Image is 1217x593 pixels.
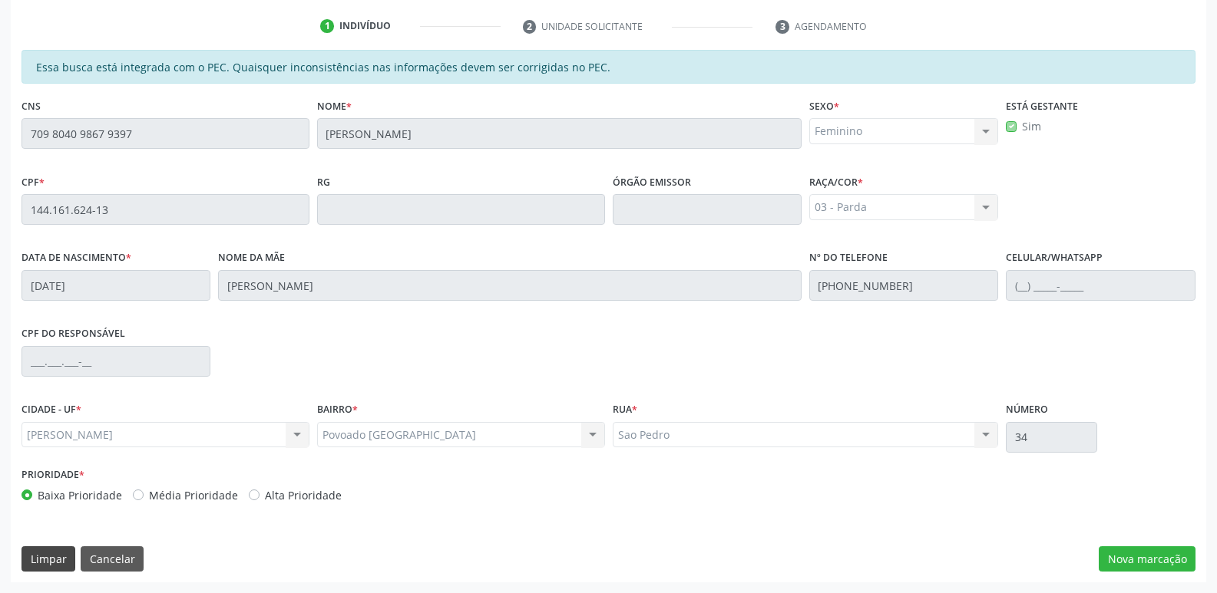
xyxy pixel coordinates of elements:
[809,270,998,301] input: (__) _____-_____
[21,94,41,118] label: CNS
[317,398,358,422] label: BAIRRO
[265,487,342,503] label: Alta Prioridade
[317,170,330,194] label: RG
[21,346,210,377] input: ___.___.___-__
[317,94,352,118] label: Nome
[1006,398,1048,422] label: Número
[21,170,45,194] label: CPF
[613,170,691,194] label: Órgão emissor
[21,246,131,270] label: Data de nascimento
[149,487,238,503] label: Média Prioridade
[613,398,637,422] label: Rua
[21,463,84,487] label: Prioridade
[81,546,144,572] button: Cancelar
[218,246,285,270] label: Nome da mãe
[1006,246,1103,270] label: Celular/WhatsApp
[1099,546,1196,572] button: Nova marcação
[320,19,334,33] div: 1
[1006,270,1195,301] input: (__) _____-_____
[21,322,125,346] label: CPF do responsável
[1006,94,1078,118] label: Está gestante
[21,398,81,422] label: CIDADE - UF
[809,246,888,270] label: Nº do Telefone
[809,170,863,194] label: Raça/cor
[1022,118,1041,134] label: Sim
[809,94,839,118] label: Sexo
[21,50,1196,84] div: Essa busca está integrada com o PEC. Quaisquer inconsistências nas informações devem ser corrigid...
[21,546,75,572] button: Limpar
[339,19,391,33] div: Indivíduo
[21,270,210,301] input: __/__/____
[38,487,122,503] label: Baixa Prioridade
